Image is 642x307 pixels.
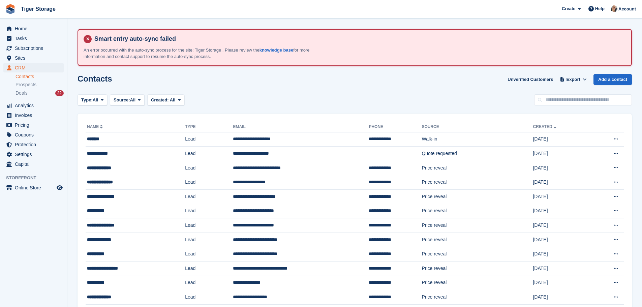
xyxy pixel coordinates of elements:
[84,47,319,60] p: An error occurred with the auto-sync process for the site: Tiger Storage . Please review the for ...
[422,204,533,218] td: Price reveal
[185,132,233,147] td: Lead
[81,97,93,103] span: Type:
[533,190,590,204] td: [DATE]
[3,34,64,43] a: menu
[147,94,184,105] button: Created: All
[3,150,64,159] a: menu
[15,53,55,63] span: Sites
[422,262,533,276] td: Price reveal
[595,5,605,12] span: Help
[16,90,28,96] span: Deals
[533,175,590,190] td: [DATE]
[92,35,626,43] h4: Smart entry auto-sync failed
[533,147,590,161] td: [DATE]
[3,111,64,120] a: menu
[15,43,55,53] span: Subscriptions
[533,233,590,247] td: [DATE]
[18,3,58,14] a: Tiger Storage
[15,140,55,149] span: Protection
[593,74,632,85] a: Add a contact
[15,130,55,140] span: Coupons
[110,94,145,105] button: Source: All
[422,122,533,132] th: Source
[611,5,617,12] img: Becky Martin
[78,94,107,105] button: Type: All
[15,101,55,110] span: Analytics
[55,90,64,96] div: 22
[422,247,533,262] td: Price reveal
[185,233,233,247] td: Lead
[3,130,64,140] a: menu
[533,290,590,305] td: [DATE]
[185,147,233,161] td: Lead
[533,276,590,290] td: [DATE]
[114,97,130,103] span: Source:
[15,120,55,130] span: Pricing
[533,262,590,276] td: [DATE]
[567,76,580,83] span: Export
[15,183,55,192] span: Online Store
[185,204,233,218] td: Lead
[3,120,64,130] a: menu
[422,290,533,305] td: Price reveal
[533,132,590,147] td: [DATE]
[233,122,369,132] th: Email
[15,63,55,72] span: CRM
[422,233,533,247] td: Price reveal
[533,218,590,233] td: [DATE]
[533,204,590,218] td: [DATE]
[15,159,55,169] span: Capital
[3,63,64,72] a: menu
[185,290,233,305] td: Lead
[16,82,36,88] span: Prospects
[533,247,590,262] td: [DATE]
[533,161,590,175] td: [DATE]
[56,184,64,192] a: Preview store
[185,175,233,190] td: Lead
[6,175,67,181] span: Storefront
[78,74,112,83] h1: Contacts
[422,132,533,147] td: Walk-in
[3,43,64,53] a: menu
[16,73,64,80] a: Contacts
[533,124,557,129] a: Created
[422,147,533,161] td: Quote requested
[185,161,233,175] td: Lead
[422,218,533,233] td: Price reveal
[185,190,233,204] td: Lead
[16,81,64,88] a: Prospects
[130,97,136,103] span: All
[505,74,556,85] a: Unverified Customers
[562,5,575,12] span: Create
[3,24,64,33] a: menu
[3,140,64,149] a: menu
[558,74,588,85] button: Export
[185,276,233,290] td: Lead
[3,159,64,169] a: menu
[3,183,64,192] a: menu
[15,24,55,33] span: Home
[422,276,533,290] td: Price reveal
[618,6,636,12] span: Account
[185,218,233,233] td: Lead
[5,4,16,14] img: stora-icon-8386f47178a22dfd0bd8f6a31ec36ba5ce8667c1dd55bd0f319d3a0aa187defe.svg
[3,101,64,110] a: menu
[15,34,55,43] span: Tasks
[422,161,533,175] td: Price reveal
[93,97,98,103] span: All
[422,175,533,190] td: Price reveal
[185,262,233,276] td: Lead
[369,122,422,132] th: Phone
[87,124,104,129] a: Name
[151,97,169,102] span: Created:
[185,122,233,132] th: Type
[15,111,55,120] span: Invoices
[16,90,64,97] a: Deals 22
[259,48,293,53] a: knowledge base
[170,97,176,102] span: All
[422,190,533,204] td: Price reveal
[3,53,64,63] a: menu
[185,247,233,262] td: Lead
[15,150,55,159] span: Settings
